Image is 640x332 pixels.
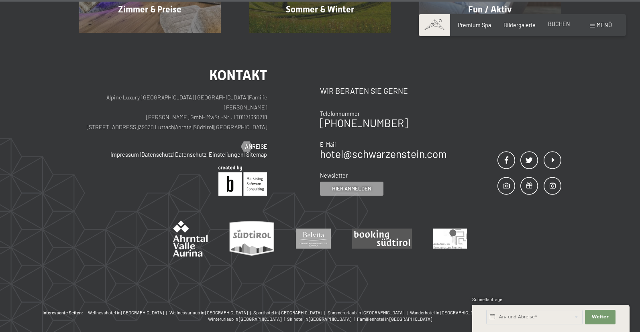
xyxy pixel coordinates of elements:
span: E-Mail [320,141,336,148]
a: Datenschutz [141,151,173,158]
a: Wellnessurlaub in [GEOGRAPHIC_DATA] | [169,310,253,316]
span: Familienhotel in [GEOGRAPHIC_DATA] [357,316,432,322]
span: Telefonnummer [320,110,360,117]
a: BUCHEN [548,20,570,27]
p: Alpine Luxury [GEOGRAPHIC_DATA] [GEOGRAPHIC_DATA] Familie [PERSON_NAME] [PERSON_NAME] GmbH MwSt.-... [79,93,267,132]
a: Sommerurlaub in [GEOGRAPHIC_DATA] | [328,310,410,316]
span: Wellnessurlaub in [GEOGRAPHIC_DATA] [169,310,248,315]
span: | [213,123,214,130]
a: Anreise [241,143,267,151]
span: Zimmer & Preise [118,4,181,14]
span: Menü [597,22,612,28]
span: | [282,316,287,322]
span: Wellnesshotel in [GEOGRAPHIC_DATA] [88,310,164,315]
span: Newsletter [320,172,348,179]
span: Sporthotel in [GEOGRAPHIC_DATA] [253,310,322,315]
span: Weiter [592,314,609,320]
img: Brandnamic GmbH | Leading Hospitality Solutions [218,166,267,196]
span: Sommerurlaub in [GEOGRAPHIC_DATA] [328,310,404,315]
span: | [138,123,139,130]
a: Impressum [110,151,139,158]
span: Wanderhotel in [GEOGRAPHIC_DATA] mit 4 Sternen [410,310,510,315]
span: Schnellanfrage [472,297,502,302]
span: Sommer & Winter [286,4,354,14]
a: Winterurlaub in [GEOGRAPHIC_DATA] | [208,316,287,322]
a: Wellnesshotel in [GEOGRAPHIC_DATA] | [88,310,169,316]
span: | [323,310,328,315]
span: Skihotel in [GEOGRAPHIC_DATA] [287,316,351,322]
span: | [174,123,175,130]
a: Skihotel in [GEOGRAPHIC_DATA] | [287,316,357,322]
span: Winterurlaub in [GEOGRAPHIC_DATA] [208,316,281,322]
span: Anreise [245,143,267,151]
a: Premium Spa [458,22,491,28]
span: | [248,94,249,101]
button: Weiter [585,310,616,324]
a: hotel@schwarzenstein.com [320,148,447,160]
a: Wanderhotel in [GEOGRAPHIC_DATA] mit 4 Sternen | [410,310,515,316]
span: Kontakt [209,67,267,83]
span: Fun / Aktiv [468,4,512,14]
span: | [165,310,169,315]
a: Bildergalerie [503,22,536,28]
span: | [249,310,253,315]
span: | [352,316,357,322]
a: Familienhotel in [GEOGRAPHIC_DATA] [357,316,432,322]
span: | [405,310,410,315]
a: Sporthotel in [GEOGRAPHIC_DATA] | [253,310,328,316]
span: Wir beraten Sie gerne [320,86,408,95]
a: Sitemap [246,151,267,158]
a: Datenschutz-Einstellungen [175,151,244,158]
b: Interessante Seiten: [43,310,83,316]
span: | [245,151,245,158]
a: [PHONE_NUMBER] [320,117,408,129]
span: | [173,151,174,158]
span: Hier anmelden [332,185,371,192]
